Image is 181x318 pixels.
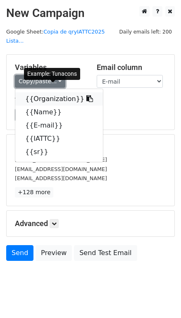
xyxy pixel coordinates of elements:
h2: New Campaign [6,6,175,20]
h5: Email column [97,63,166,72]
a: {{Name}} [15,106,103,119]
small: [EMAIL_ADDRESS][DOMAIN_NAME] [15,166,107,172]
h5: Variables [15,63,84,72]
a: Daily emails left: 200 [116,29,175,35]
a: Send Test Email [74,245,137,261]
a: +128 more [15,187,53,198]
a: {{E-mail}} [15,119,103,132]
div: Widget de chat [140,278,181,318]
iframe: Chat Widget [140,278,181,318]
div: Example: Tunacons [24,68,80,80]
a: Copy/paste... [15,75,65,88]
a: {{Organization}} [15,92,103,106]
small: [EMAIL_ADDRESS][DOMAIN_NAME] [15,157,107,163]
a: {{IATTC}} [15,132,103,145]
a: Preview [36,245,72,261]
small: [EMAIL_ADDRESS][DOMAIN_NAME] [15,175,107,181]
small: Google Sheet: [6,29,105,44]
h5: Advanced [15,219,166,228]
a: {{sr}} [15,145,103,159]
span: Daily emails left: 200 [116,27,175,36]
a: Copia de qryIATTC2025 Lista... [6,29,105,44]
a: Send [6,245,33,261]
